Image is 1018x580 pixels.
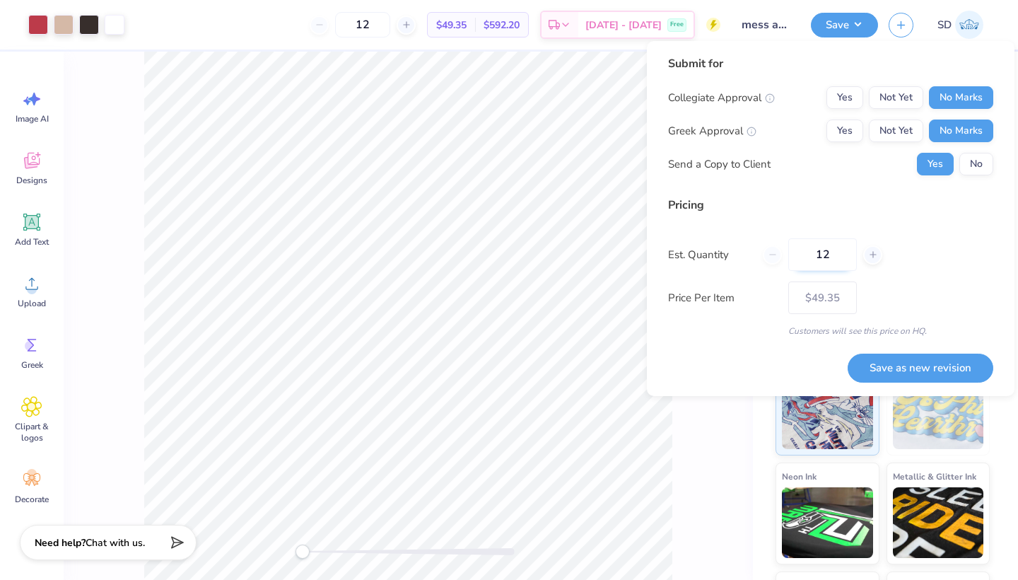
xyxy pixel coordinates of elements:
[955,11,983,39] img: Sophia Deserto
[86,536,145,550] span: Chat with us.
[782,487,873,558] img: Neon Ink
[668,90,775,106] div: Collegiate Approval
[668,55,993,72] div: Submit for
[15,236,49,248] span: Add Text
[782,378,873,449] img: Standard
[826,120,863,142] button: Yes
[811,13,878,37] button: Save
[484,18,520,33] span: $592.20
[893,487,984,558] img: Metallic & Glitter Ink
[788,238,857,271] input: – –
[668,123,756,139] div: Greek Approval
[436,18,467,33] span: $49.35
[16,175,47,186] span: Designs
[668,290,778,306] label: Price Per Item
[782,469,817,484] span: Neon Ink
[668,156,771,173] div: Send a Copy to Client
[585,18,662,33] span: [DATE] - [DATE]
[335,12,390,37] input: – –
[670,20,684,30] span: Free
[959,153,993,175] button: No
[929,86,993,109] button: No Marks
[826,86,863,109] button: Yes
[21,359,43,371] span: Greek
[18,298,46,309] span: Upload
[668,325,993,337] div: Customers will see this price on HQ.
[296,545,310,559] div: Accessibility label
[668,247,752,263] label: Est. Quantity
[931,11,990,39] a: SD
[937,17,952,33] span: SD
[731,11,800,39] input: Untitled Design
[35,536,86,550] strong: Need help?
[929,120,993,142] button: No Marks
[917,153,954,175] button: Yes
[668,197,993,214] div: Pricing
[848,354,993,383] button: Save as new revision
[893,469,976,484] span: Metallic & Glitter Ink
[893,378,984,449] img: Puff Ink
[8,421,55,443] span: Clipart & logos
[16,113,49,124] span: Image AI
[869,86,923,109] button: Not Yet
[15,494,49,505] span: Decorate
[869,120,923,142] button: Not Yet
